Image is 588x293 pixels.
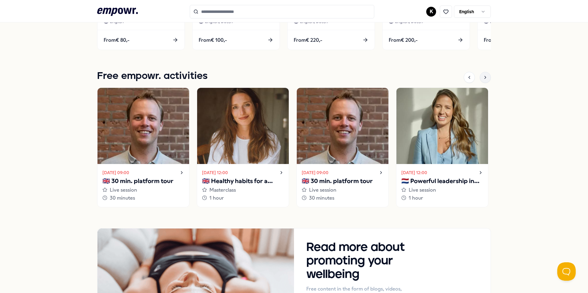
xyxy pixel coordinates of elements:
img: activity image [197,88,289,164]
span: From € 100,- [199,36,227,44]
span: From € 80,- [104,36,129,44]
div: 1 hour [202,194,284,202]
input: Search for products, categories or subcategories [190,5,374,18]
div: 30 minutes [302,194,383,202]
p: 🇬🇧 30 min. platform tour [102,176,184,186]
div: Masterclass [202,186,284,194]
time: [DATE] 09:00 [102,169,129,176]
button: K [426,7,436,17]
p: 🇳🇱 Powerful leadership in challenging situations [401,176,483,186]
time: [DATE] 12:00 [202,169,228,176]
div: Live session [102,186,184,194]
a: [DATE] 12:00🇬🇧 Healthy habits for a stress-free start to the yearMasterclass1 hour [197,88,289,207]
a: [DATE] 12:00🇳🇱 Powerful leadership in challenging situationsLive session1 hour [396,88,488,207]
h1: Free empowr. activities [97,68,208,84]
img: activity image [297,88,388,164]
a: [DATE] 09:00🇬🇧 30 min. platform tourLive session30 minutes [97,88,189,207]
a: [DATE] 09:00🇬🇧 30 min. platform tourLive session30 minutes [296,88,389,207]
div: Live session [302,186,383,194]
time: [DATE] 09:00 [302,169,328,176]
img: activity image [396,88,488,164]
h3: Read more about promoting your wellbeing [306,241,421,281]
time: [DATE] 12:00 [401,169,427,176]
span: From € 240,- [484,36,513,44]
div: 30 minutes [102,194,184,202]
span: From € 200,- [389,36,418,44]
p: 🇬🇧 Healthy habits for a stress-free start to the year [202,176,284,186]
img: activity image [97,88,189,164]
p: 🇬🇧 30 min. platform tour [302,176,383,186]
div: 1 hour [401,194,483,202]
iframe: Help Scout Beacon - Open [557,262,576,281]
div: Live session [401,186,483,194]
span: From € 220,- [294,36,322,44]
